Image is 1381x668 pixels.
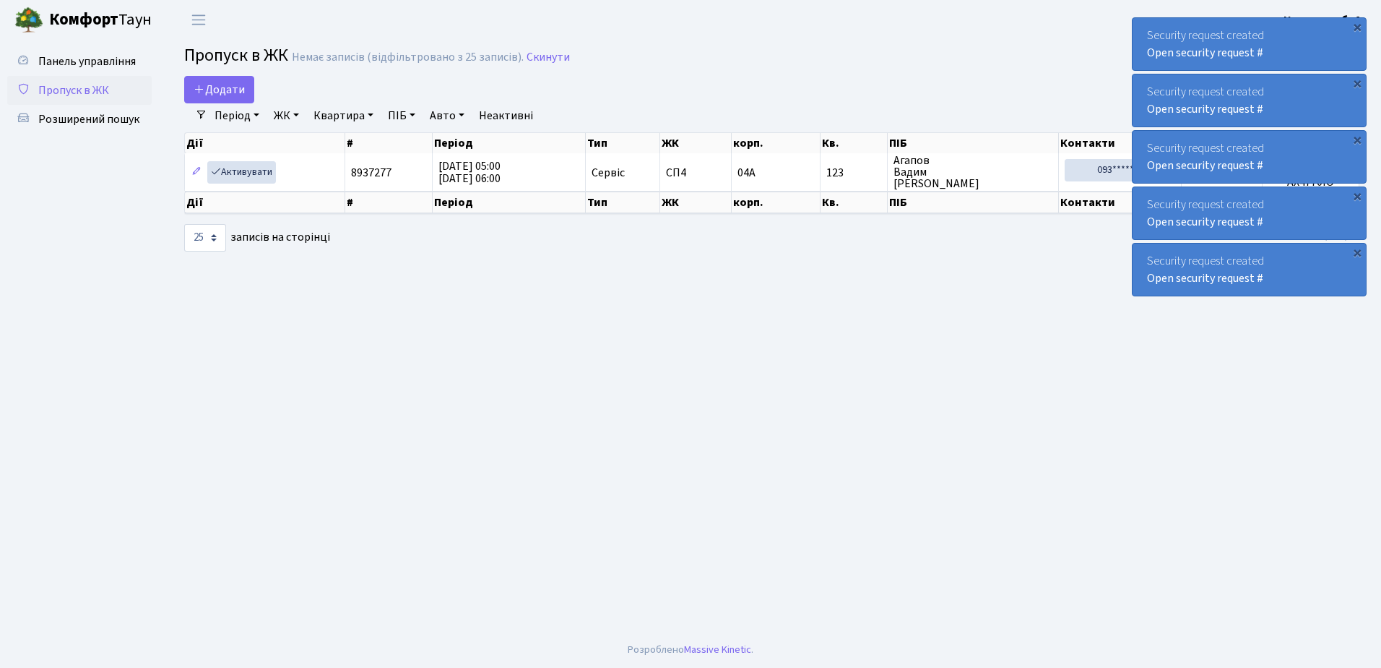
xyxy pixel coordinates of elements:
th: Кв. [821,192,888,213]
div: × [1350,20,1364,34]
a: ЖК [268,103,305,128]
span: 8937277 [351,165,391,181]
span: Агапов Вадим [PERSON_NAME] [893,155,1052,189]
div: Розроблено . [628,642,753,658]
span: Розширений пошук [38,111,139,127]
span: Таун [49,8,152,33]
div: Security request created [1133,74,1366,127]
a: ПІБ [382,103,421,128]
a: Неактивні [473,103,539,128]
a: Додати [184,76,254,103]
a: Open security request # [1147,45,1263,61]
span: 123 [826,167,882,179]
a: Скинути [527,51,570,64]
div: × [1350,76,1364,90]
span: СП4 [666,167,725,179]
div: × [1350,189,1364,203]
label: записів на сторінці [184,224,330,252]
a: Активувати [207,161,276,184]
th: Контакти [1059,192,1182,213]
a: Панель управління [7,47,152,76]
span: 04А [737,165,756,181]
div: × [1350,132,1364,147]
th: Дії [185,192,345,213]
b: Комфорт [49,8,118,31]
button: Переключити навігацію [181,8,217,32]
a: Пропуск в ЖК [7,76,152,105]
div: × [1350,245,1364,260]
th: корп. [732,192,820,213]
th: Тип [586,133,661,153]
a: Massive Kinetic [684,642,751,657]
a: Open security request # [1147,214,1263,230]
b: Консьєрж б. 4. [1283,12,1364,28]
a: Open security request # [1147,158,1263,174]
div: Security request created [1133,18,1366,70]
div: Security request created [1133,244,1366,296]
a: Авто [424,103,470,128]
select: записів на сторінці [184,224,226,252]
div: Немає записів (відфільтровано з 25 записів). [292,51,524,64]
th: корп. [732,133,820,153]
div: Security request created [1133,187,1366,239]
span: Сервіс [592,167,625,179]
th: # [345,192,433,213]
th: ПІБ [888,192,1059,213]
a: Квартира [308,103,379,128]
th: ЖК [660,133,732,153]
img: logo.png [14,6,43,35]
a: Open security request # [1147,270,1263,286]
span: Додати [194,82,245,98]
th: Контакти [1059,133,1182,153]
th: ЖК [660,192,732,213]
a: Open security request # [1147,101,1263,117]
th: # [345,133,433,153]
th: Дії [185,133,345,153]
span: Пропуск в ЖК [184,43,288,68]
th: ПІБ [888,133,1059,153]
span: Панель управління [38,53,136,69]
span: [DATE] 05:00 [DATE] 06:00 [438,158,501,187]
th: Кв. [821,133,888,153]
a: Розширений пошук [7,105,152,134]
span: Пропуск в ЖК [38,82,109,98]
a: Період [209,103,265,128]
a: Консьєрж б. 4. [1283,12,1364,29]
th: Тип [586,192,661,213]
th: Період [433,192,586,213]
div: Security request created [1133,131,1366,183]
th: Період [433,133,586,153]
